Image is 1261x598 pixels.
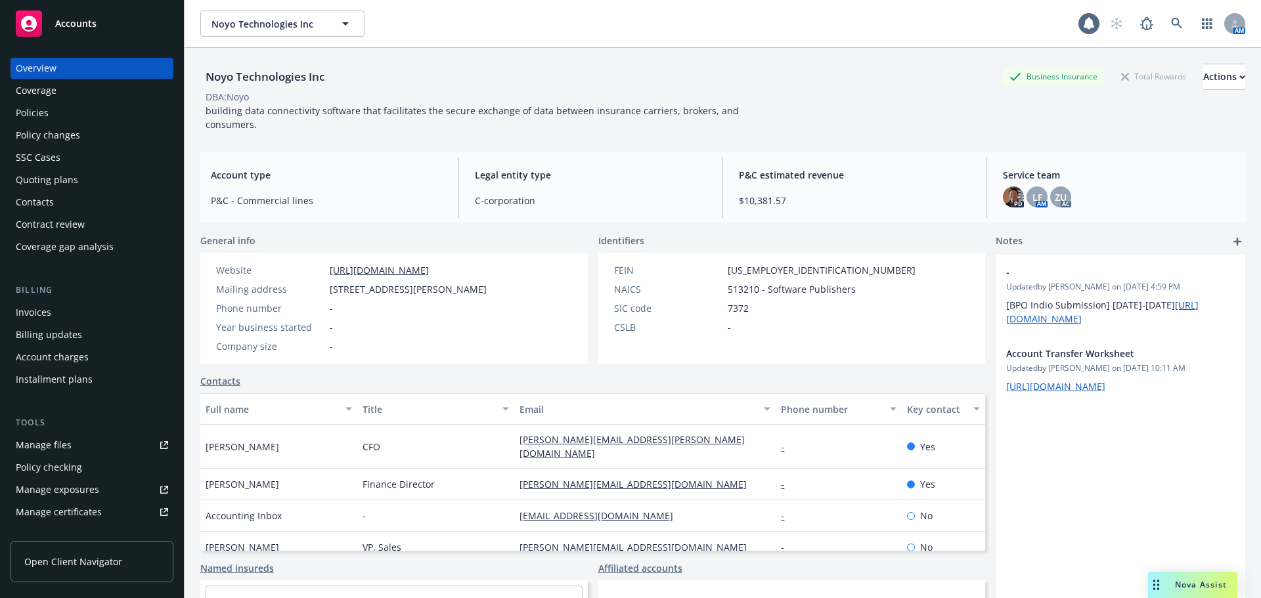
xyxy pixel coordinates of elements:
a: Contract review [11,214,173,235]
a: add [1229,234,1245,249]
div: FEIN [614,263,722,277]
a: Invoices [11,302,173,323]
a: Search [1164,11,1190,37]
span: 7372 [728,301,749,315]
span: $10,381.57 [739,194,971,207]
button: Noyo Technologies Inc [200,11,365,37]
button: Actions [1203,64,1245,90]
div: Contract review [16,214,85,235]
div: Full name [206,402,338,416]
div: Policy changes [16,125,80,146]
a: Installment plans [11,369,173,390]
div: SSC Cases [16,147,60,168]
a: Quoting plans [11,169,173,190]
div: Website [216,263,324,277]
span: Legal entity type [475,168,707,182]
button: Title [357,393,514,425]
a: Manage exposures [11,479,173,500]
a: [PERSON_NAME][EMAIL_ADDRESS][DOMAIN_NAME] [520,541,757,553]
a: Switch app [1194,11,1220,37]
div: Contacts [16,192,54,213]
a: Start snowing [1103,11,1130,37]
a: [EMAIL_ADDRESS][DOMAIN_NAME] [520,509,684,522]
p: [BPO Indio Submission] [DATE]-[DATE] [1006,298,1235,326]
div: DBA: Noyo [206,90,249,104]
span: Nova Assist [1175,579,1227,590]
div: Title [363,402,495,416]
div: Mailing address [216,282,324,296]
div: Installment plans [16,369,93,390]
span: - [363,509,366,523]
span: P&C - Commercial lines [211,194,443,207]
div: Coverage [16,80,56,101]
div: Manage claims [16,524,82,545]
a: - [781,440,795,453]
span: LF [1032,190,1042,204]
a: Affiliated accounts [598,561,682,575]
div: CSLB [614,320,722,334]
span: Service team [1003,168,1235,182]
span: - [330,320,333,334]
span: [PERSON_NAME] [206,440,279,454]
button: Nova Assist [1148,572,1237,598]
div: Coverage gap analysis [16,236,114,257]
span: No [920,509,933,523]
span: - [1006,265,1201,279]
div: Key contact [907,402,965,416]
a: [PERSON_NAME][EMAIL_ADDRESS][PERSON_NAME][DOMAIN_NAME] [520,433,745,459]
span: Identifiers [598,234,644,247]
a: Coverage [11,80,173,101]
span: C-corporation [475,194,707,207]
span: Account type [211,168,443,182]
div: Total Rewards [1115,68,1193,85]
a: Billing updates [11,324,173,345]
span: [PERSON_NAME] [206,477,279,491]
a: Manage files [11,435,173,456]
div: Email [520,402,756,416]
a: Coverage gap analysis [11,236,173,257]
a: Named insureds [200,561,274,575]
div: Phone number [781,402,881,416]
a: [URL][DOMAIN_NAME] [330,264,429,276]
span: [STREET_ADDRESS][PERSON_NAME] [330,282,487,296]
div: Drag to move [1148,572,1164,598]
div: Phone number [216,301,324,315]
div: NAICS [614,282,722,296]
button: Full name [200,393,357,425]
span: Updated by [PERSON_NAME] on [DATE] 4:59 PM [1006,281,1235,293]
span: - [330,339,333,353]
div: Year business started [216,320,324,334]
a: [URL][DOMAIN_NAME] [1006,380,1105,393]
span: Noyo Technologies Inc [211,17,325,31]
div: Account Transfer WorksheetUpdatedby [PERSON_NAME] on [DATE] 10:11 AM[URL][DOMAIN_NAME] [996,336,1245,404]
span: Yes [920,440,935,454]
a: - [781,509,795,522]
span: Updated by [PERSON_NAME] on [DATE] 10:11 AM [1006,362,1235,374]
a: Manage certificates [11,502,173,523]
a: Policies [11,102,173,123]
span: Accounts [55,18,97,29]
span: building data connectivity software that facilitates the secure exchange of data between insuranc... [206,104,741,131]
a: Report a Bug [1134,11,1160,37]
span: P&C estimated revenue [739,168,971,182]
span: [US_EMPLOYER_IDENTIFICATION_NUMBER] [728,263,916,277]
button: Key contact [902,393,985,425]
div: Overview [16,58,56,79]
a: Overview [11,58,173,79]
a: Account charges [11,347,173,368]
div: -Updatedby [PERSON_NAME] on [DATE] 4:59 PM[BPO Indio Submission] [DATE]-[DATE][URL][DOMAIN_NAME] [996,255,1245,336]
a: Accounts [11,5,173,42]
span: CFO [363,440,380,454]
span: Account Transfer Worksheet [1006,347,1201,360]
div: Account charges [16,347,89,368]
span: [PERSON_NAME] [206,540,279,554]
div: Business Insurance [1003,68,1104,85]
div: Tools [11,416,173,429]
span: Open Client Navigator [24,555,122,568]
a: Contacts [11,192,173,213]
span: ZU [1055,190,1067,204]
div: Actions [1203,64,1245,89]
span: 513210 - Software Publishers [728,282,856,296]
span: No [920,540,933,554]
